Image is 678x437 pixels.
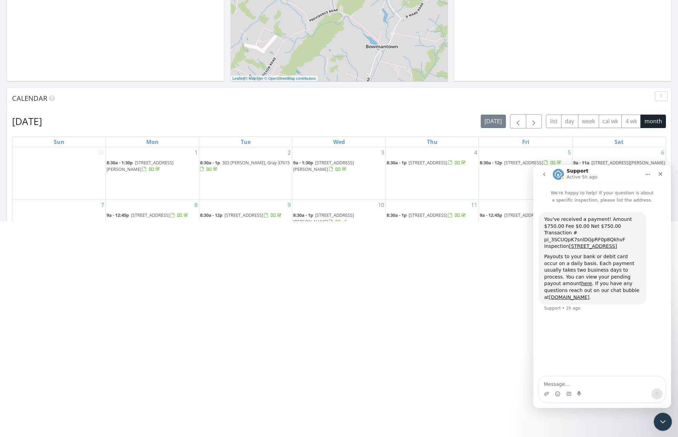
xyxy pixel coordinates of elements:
[199,147,292,200] td: Go to September 2, 2025
[470,200,479,211] a: Go to September 11, 2025
[286,147,292,158] a: Go to September 2, 2025
[504,212,543,218] span: [STREET_ADDRESS]
[200,212,222,218] span: 8:30a - 12p
[591,159,665,166] span: [STREET_ADDRESS][PERSON_NAME]
[387,159,478,167] a: 8:30a - 1p [STREET_ADDRESS]
[293,159,354,172] span: [STREET_ADDRESS][PERSON_NAME]
[479,147,572,200] td: Go to September 5, 2025
[521,137,531,147] a: Friday
[200,159,220,166] span: 8:30a - 1p
[293,212,313,218] span: 8:30a - 1p
[621,115,641,128] button: 4 wk
[386,200,479,252] td: Go to September 11, 2025
[107,159,198,174] a: 8:30a - 1:30p [STREET_ADDRESS][PERSON_NAME]
[561,115,578,128] button: day
[409,159,447,166] span: [STREET_ADDRESS]
[599,115,622,128] button: cal wk
[480,159,502,166] span: 8:30a - 12p
[533,165,671,408] iframe: Intercom live chat
[660,147,666,158] a: Go to September 6, 2025
[12,114,42,128] h2: [DATE]
[387,212,467,218] a: 8:30a - 1p [STREET_ADDRESS]
[106,200,199,252] td: Go to September 8, 2025
[387,212,407,218] span: 8:30a - 1p
[480,212,562,218] a: 9a - 12:45p [STREET_ADDRESS]
[573,159,665,172] a: 9a - 11a [STREET_ADDRESS][PERSON_NAME]
[573,159,589,166] span: 9a - 11a
[292,200,386,252] td: Go to September 10, 2025
[504,159,543,166] span: [STREET_ADDRESS]
[480,212,502,218] span: 9a - 12:45p
[222,159,290,166] span: 303 [PERSON_NAME], Gray 37615
[107,159,133,166] span: 8:30a - 1:30p
[578,115,599,128] button: week
[107,212,189,218] a: 9a - 12:45p [STREET_ADDRESS]
[239,137,252,147] a: Tuesday
[332,137,346,147] a: Wednesday
[265,76,316,80] a: © OpenStreetMap contributors
[481,115,506,128] button: [DATE]
[12,200,106,252] td: Go to September 7, 2025
[479,200,572,252] td: Go to September 12, 2025
[232,76,244,80] a: Leaflet
[293,159,385,174] a: 9a - 1:30p [STREET_ADDRESS][PERSON_NAME]
[107,159,173,172] span: [STREET_ADDRESS][PERSON_NAME]
[640,115,666,128] button: month
[387,159,407,166] span: 8:30a - 1p
[377,200,386,211] a: Go to September 10, 2025
[245,76,263,80] a: © MapTiler
[613,137,625,147] a: Saturday
[426,137,439,147] a: Thursday
[654,413,672,431] iframe: Intercom live chat
[480,211,571,220] a: 9a - 12:45p [STREET_ADDRESS]
[12,94,47,103] span: Calendar
[293,211,385,226] a: 8:30a - 1p [STREET_ADDRESS][PERSON_NAME]
[480,159,571,167] a: 8:30a - 12p [STREET_ADDRESS]
[293,212,354,225] a: 8:30a - 1p [STREET_ADDRESS][PERSON_NAME]
[200,159,292,174] a: 8:30a - 1p 303 [PERSON_NAME], Gray 37615
[12,147,106,200] td: Go to August 31, 2025
[107,159,173,172] a: 8:30a - 1:30p [STREET_ADDRESS][PERSON_NAME]
[200,212,283,218] a: 8:30a - 12p [STREET_ADDRESS]
[480,159,562,166] a: 8:30a - 12p [STREET_ADDRESS]
[572,147,666,200] td: Go to September 6, 2025
[293,159,354,172] a: 9a - 1:30p [STREET_ADDRESS][PERSON_NAME]
[510,114,526,128] button: Previous month
[200,159,290,172] a: 8:30a - 1p 303 [PERSON_NAME], Gray 37615
[193,200,199,211] a: Go to September 8, 2025
[100,200,106,211] a: Go to September 7, 2025
[107,212,129,218] span: 9a - 12:45p
[231,76,318,81] div: |
[387,159,467,166] a: 8:30a - 1p [STREET_ADDRESS]
[380,147,386,158] a: Go to September 3, 2025
[225,212,263,218] span: [STREET_ADDRESS]
[200,211,292,220] a: 8:30a - 12p [STREET_ADDRESS]
[106,147,199,200] td: Go to September 1, 2025
[526,114,542,128] button: Next month
[292,147,386,200] td: Go to September 3, 2025
[566,147,572,158] a: Go to September 5, 2025
[473,147,479,158] a: Go to September 4, 2025
[193,147,199,158] a: Go to September 1, 2025
[387,211,478,220] a: 8:30a - 1p [STREET_ADDRESS]
[97,147,106,158] a: Go to August 31, 2025
[107,211,198,220] a: 9a - 12:45p [STREET_ADDRESS]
